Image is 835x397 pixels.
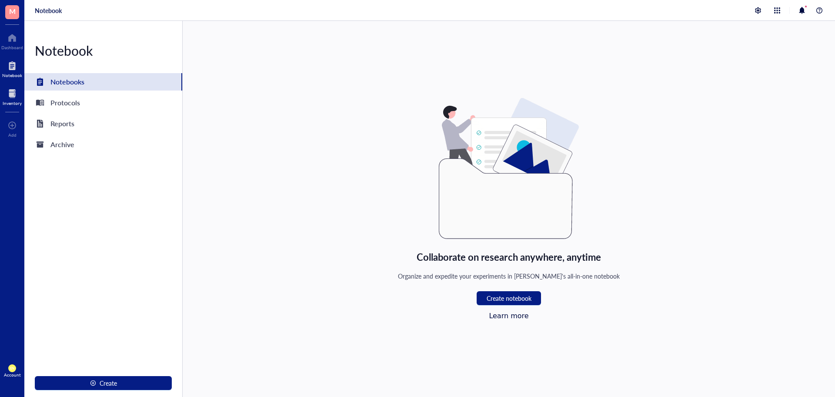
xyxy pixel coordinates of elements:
a: Reports [24,115,182,132]
a: Dashboard [1,31,23,50]
span: M [9,6,16,17]
div: Dashboard [1,45,23,50]
a: Learn more [489,312,528,320]
div: Protocols [50,97,80,109]
button: Create [35,376,172,390]
a: Notebook [2,59,22,78]
span: Create notebook [487,295,531,302]
div: Notebook [24,42,182,59]
div: Inventory [3,101,22,106]
a: Inventory [3,87,22,106]
img: Empty state [439,98,579,239]
div: Add [8,132,17,138]
div: Notebook [2,73,22,78]
a: Protocols [24,94,182,111]
div: Organize and expedite your experiments in [PERSON_NAME]'s all-in-one notebook [398,271,620,281]
div: Archive [50,138,74,151]
a: Notebooks [24,73,182,91]
span: EN [10,366,15,370]
div: Reports [50,118,74,130]
span: Create [100,380,117,387]
div: Account [4,372,21,377]
div: Collaborate on research anywhere, anytime [417,249,601,264]
a: Archive [24,136,182,153]
button: Create notebook [477,291,541,305]
a: Notebook [35,7,62,14]
div: Notebooks [50,76,84,88]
